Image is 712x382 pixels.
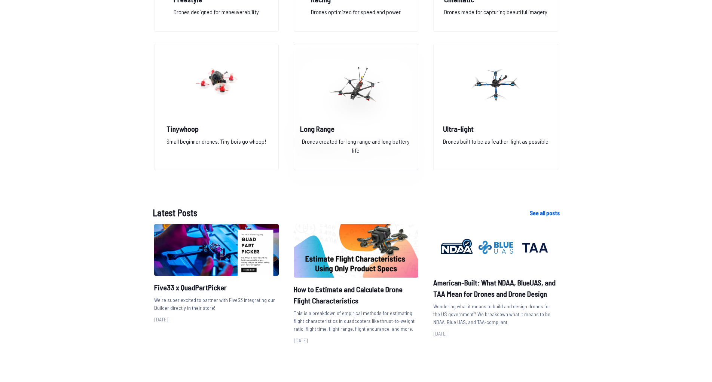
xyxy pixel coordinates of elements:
[154,44,279,170] a: image of categoryTinywhoopSmall beginner drones. Tiny bois go whoop!
[154,224,279,275] img: image of post
[154,224,279,323] a: image of postFive33 x QuadPartPickerWe're super excited to partner with Five33 integrating our Bu...
[294,224,418,278] img: image of post
[300,137,412,161] p: Drones created for long range and long battery life
[433,330,447,337] span: [DATE]
[530,208,560,217] a: See all posts
[469,52,523,117] img: image of category
[433,224,558,271] img: image of post
[444,7,547,22] p: Drones made for capturing beautiful imagery
[166,137,266,161] p: Small beginner drones. Tiny bois go whoop!
[329,52,383,117] img: image of category
[153,206,518,220] h1: Latest Posts
[294,337,308,343] span: [DATE]
[294,284,418,306] h2: How to Estimate and Calculate Drone Flight Characteristics
[294,44,418,170] a: image of categoryLong RangeDrones created for long range and long battery life
[433,277,558,299] h2: American-Built: What NDAA, BlueUAS, and TAA Mean for Drones and Drone Design
[311,7,401,22] p: Drones optimized for speed and power
[443,137,548,161] p: Drones built to be as feather-light as possible
[433,224,558,338] a: image of postAmerican-Built: What NDAA, BlueUAS, and TAA Mean for Drones and Drone DesignWonderin...
[174,7,259,22] p: Drones designed for maneuverability
[154,316,168,323] span: [DATE]
[433,44,558,170] a: image of categoryUltra-lightDrones built to be as feather-light as possible
[154,296,279,312] p: We're super excited to partner with Five33 integrating our Builder directly in their store!
[189,52,243,117] img: image of category
[166,123,266,134] h2: Tinywhoop
[443,123,548,134] h2: Ultra-light
[294,224,418,345] a: image of postHow to Estimate and Calculate Drone Flight CharacteristicsThis is a breakdown of emp...
[294,309,418,333] p: This is a breakdown of empirical methods for estimating flight characteristics in quadcopters lik...
[433,302,558,326] p: Wondering what it means to build and design drones for the US government? We breakdown what it me...
[154,282,279,293] h2: Five33 x QuadPartPicker
[300,123,412,134] h2: Long Range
